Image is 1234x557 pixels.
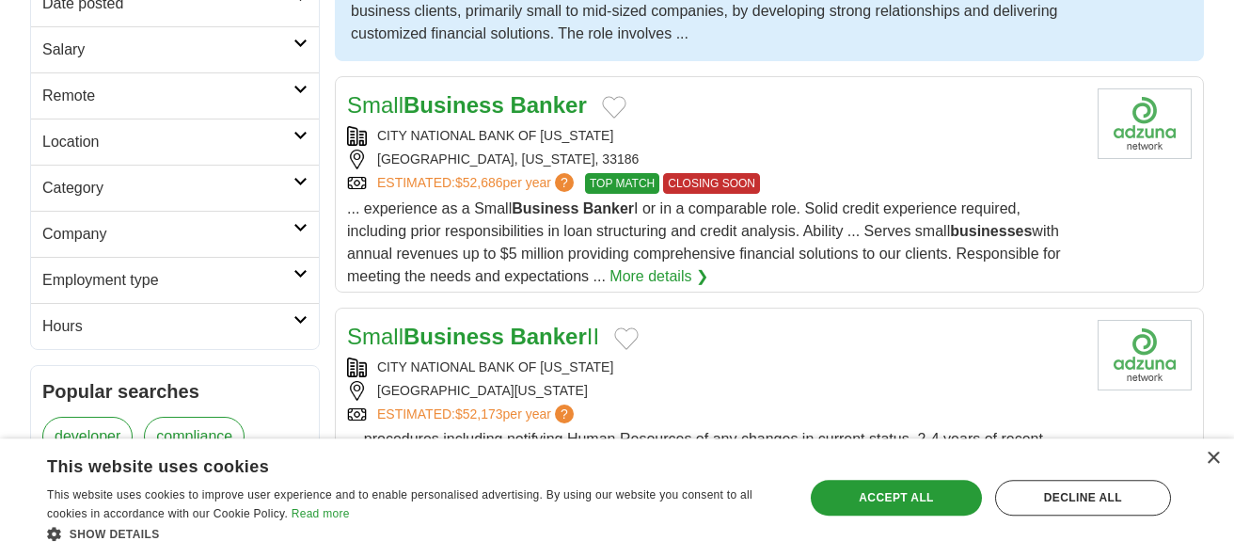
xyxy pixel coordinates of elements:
strong: Business [512,200,578,216]
a: More details ❯ [609,265,708,288]
a: ESTIMATED:$52,173per year? [377,405,577,424]
div: [GEOGRAPHIC_DATA][US_STATE] [347,381,1083,401]
div: [GEOGRAPHIC_DATA], [US_STATE], 33186 [347,150,1083,169]
h2: Company [42,223,293,246]
button: Add to favorite jobs [614,327,639,350]
span: ... procedures including notifying Human Resources of any changes in current status. 2-4 years of... [347,431,1082,515]
span: TOP MATCH [585,173,659,194]
h2: Category [42,177,293,199]
span: ? [555,405,574,423]
a: Hours [31,303,319,349]
div: Close [1206,452,1220,466]
a: SmallBusiness Banker [347,92,587,118]
h2: Remote [42,85,293,107]
h2: Location [42,131,293,153]
div: This website uses cookies [47,450,735,478]
div: Show details [47,524,782,543]
h2: Salary [42,39,293,61]
span: CLOSING SOON [663,173,760,194]
img: Company logo [1098,88,1192,159]
span: $52,686 [455,175,503,190]
div: Accept all [811,480,981,516]
div: CITY NATIONAL BANK OF [US_STATE] [347,126,1083,146]
a: Location [31,119,319,165]
a: Salary [31,26,319,72]
a: Company [31,211,319,257]
a: ESTIMATED:$52,686per year? [377,173,577,194]
strong: businesses [950,223,1032,239]
div: Decline all [995,480,1171,516]
a: developer [42,417,133,456]
strong: Banker [510,92,586,118]
span: Show details [70,528,160,541]
a: compliance [144,417,245,456]
div: CITY NATIONAL BANK OF [US_STATE] [347,358,1083,377]
img: Company logo [1098,320,1192,390]
span: ? [555,173,574,192]
h2: Employment type [42,269,293,292]
a: Remote [31,72,319,119]
span: ... experience as a Small I or in a comparable role. Solid credit experience required, including ... [347,200,1061,284]
a: Employment type [31,257,319,303]
strong: Business [403,324,504,349]
strong: Banker [510,324,586,349]
h2: Popular searches [42,377,308,406]
a: SmallBusiness BankerII [347,324,599,349]
span: This website uses cookies to improve user experience and to enable personalised advertising. By u... [47,488,752,520]
strong: Banker [583,200,634,216]
span: $52,173 [455,406,503,422]
h2: Hours [42,315,293,338]
a: Category [31,165,319,211]
button: Add to favorite jobs [602,96,626,119]
a: Read more, opens a new window [292,507,350,520]
strong: Business [403,92,504,118]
